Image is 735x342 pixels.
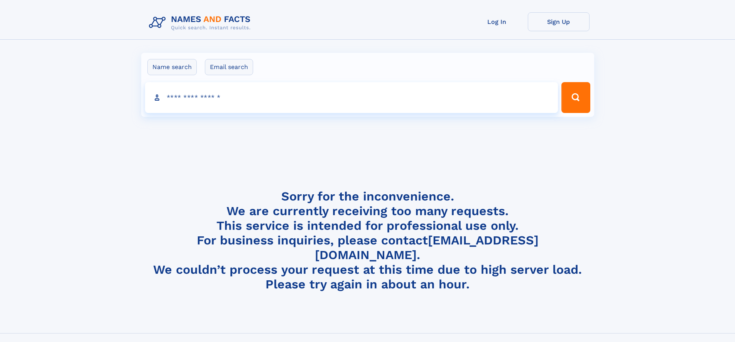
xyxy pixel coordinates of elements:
[528,12,590,31] a: Sign Up
[146,189,590,292] h4: Sorry for the inconvenience. We are currently receiving too many requests. This service is intend...
[205,59,253,75] label: Email search
[315,233,539,262] a: [EMAIL_ADDRESS][DOMAIN_NAME]
[145,82,558,113] input: search input
[466,12,528,31] a: Log In
[146,12,257,33] img: Logo Names and Facts
[561,82,590,113] button: Search Button
[147,59,197,75] label: Name search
